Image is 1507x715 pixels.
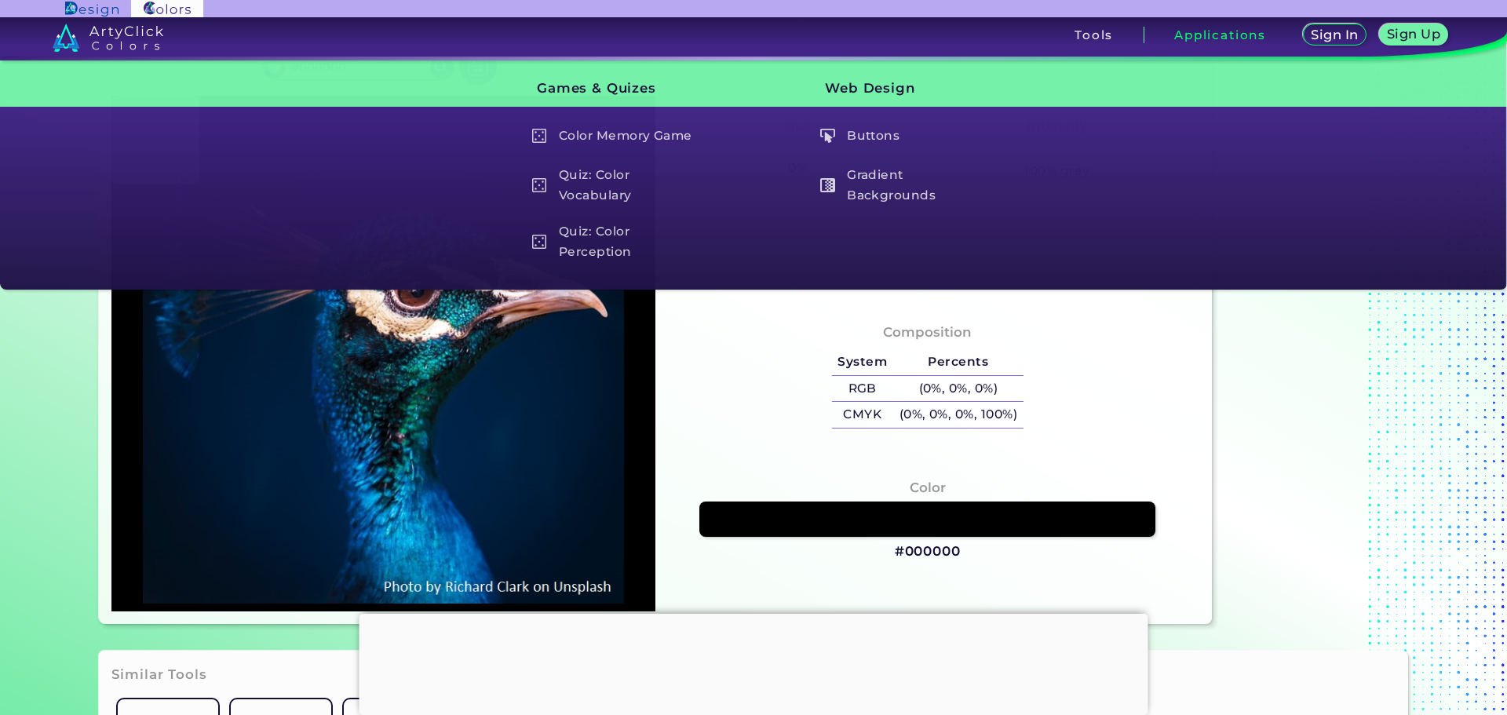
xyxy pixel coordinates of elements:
[1387,27,1440,40] h5: Sign Up
[812,121,997,151] a: Buttons
[532,129,547,144] img: icon_game_white.svg
[893,376,1024,402] h5: (0%, 0%, 0%)
[832,376,893,402] h5: RGB
[510,69,708,108] h3: Games & Quizes
[1075,29,1113,41] h3: Tools
[883,321,972,344] h4: Composition
[532,178,547,193] img: icon_game_white.svg
[65,2,118,16] img: ArtyClick Design logo
[524,163,707,208] h5: Quiz: Color Vocabulary
[910,476,946,499] h4: Color
[832,349,893,375] h5: System
[812,121,995,151] h5: Buttons
[1311,28,1358,41] h5: Sign In
[524,220,707,264] h5: Quiz: Color Perception
[1174,29,1266,41] h3: Applications
[1303,24,1367,46] a: Sign In
[523,163,708,208] a: Quiz: Color Vocabulary
[1379,24,1448,46] a: Sign Up
[119,104,648,604] img: img_pavlin.jpg
[111,666,207,684] h3: Similar Tools
[359,614,1148,711] iframe: Advertisement
[820,178,835,193] img: icon_gradient_white.svg
[53,24,163,52] img: logo_artyclick_colors_white.svg
[820,129,835,144] img: icon_click_button_white.svg
[895,542,961,561] h3: #000000
[523,121,708,151] a: Color Memory Game
[532,235,547,250] img: icon_game_white.svg
[812,163,995,208] h5: Gradient Backgrounds
[832,402,893,428] h5: CMYK
[812,163,997,208] a: Gradient Backgrounds
[1218,2,1414,630] iframe: Advertisement
[799,69,997,108] h3: Web Design
[523,220,708,264] a: Quiz: Color Perception
[893,349,1024,375] h5: Percents
[524,121,707,151] h5: Color Memory Game
[893,402,1024,428] h5: (0%, 0%, 0%, 100%)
